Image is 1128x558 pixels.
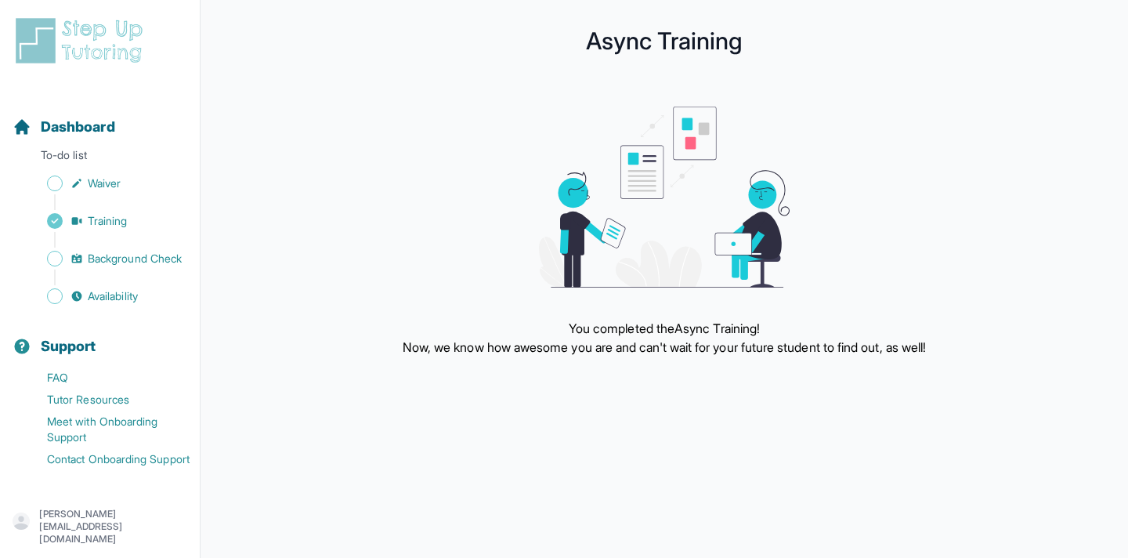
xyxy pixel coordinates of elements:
[13,172,200,194] a: Waiver
[88,288,138,304] span: Availability
[6,147,193,169] p: To-do list
[539,107,790,288] img: meeting graphic
[232,31,1097,50] h1: Async Training
[13,367,200,389] a: FAQ
[403,338,927,357] p: Now, we know how awesome you are and can't wait for your future student to find out, as well!
[88,176,121,191] span: Waiver
[13,285,200,307] a: Availability
[41,335,96,357] span: Support
[41,116,115,138] span: Dashboard
[13,389,200,411] a: Tutor Resources
[6,91,193,144] button: Dashboard
[13,411,200,448] a: Meet with Onboarding Support
[39,508,187,545] p: [PERSON_NAME][EMAIL_ADDRESS][DOMAIN_NAME]
[13,248,200,270] a: Background Check
[13,508,187,545] button: [PERSON_NAME][EMAIL_ADDRESS][DOMAIN_NAME]
[13,210,200,232] a: Training
[403,319,927,338] p: You completed the Async Training !
[13,448,200,470] a: Contact Onboarding Support
[88,251,182,266] span: Background Check
[88,213,128,229] span: Training
[6,310,193,364] button: Support
[13,116,115,138] a: Dashboard
[13,16,152,66] img: logo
